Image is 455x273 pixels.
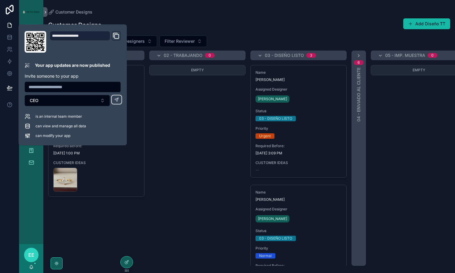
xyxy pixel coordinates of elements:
h1: Customer Designs [48,21,101,29]
span: 02 - TRABAJANDO [164,52,203,58]
div: 6 [357,60,360,65]
span: [PERSON_NAME] [258,97,287,101]
span: Status [255,228,342,233]
span: Required Before: [53,144,139,148]
span: 03 - DISEÑO LISTO [265,52,304,58]
span: 04 - ENVIADO AL CLIENTE [356,67,362,122]
span: CUSTOMER IDEAS [255,160,342,165]
span: can modify your app [36,133,70,138]
span: CEO [30,98,39,104]
span: EE [28,251,34,259]
span: [PERSON_NAME] [258,216,287,221]
img: App logo [23,11,40,14]
div: 0 [431,53,434,58]
p: Your app updates are now published [35,62,110,68]
div: Normal [259,253,272,259]
div: 03 - DISEÑO LISTO [259,236,292,241]
span: Empty [413,68,425,72]
span: is an internal team member [36,114,82,119]
span: Empty [191,68,204,72]
span: 05 - IMP. MUESTRA [385,52,425,58]
span: Required Before: [255,144,342,148]
button: Select Button [25,95,110,106]
span: -- [255,168,259,172]
span: [DATE] 3:09 PM [255,151,342,156]
span: Name [255,190,342,195]
span: [PERSON_NAME] [255,77,342,82]
div: Urgent [259,133,271,139]
div: 03 - DISEÑO LISTO [259,116,292,121]
p: Invite someone to your app [25,73,121,79]
div: 0 [209,53,211,58]
span: Customer Designs [55,9,92,15]
span: can view and manage all data [36,124,86,129]
span: Assigned Designer [255,207,342,212]
a: Name[PERSON_NAME]Assigned Designer[PERSON_NAME]Status03 - DISEÑO LISTOPriorityUrgentRequired Befo... [250,65,347,178]
div: 3 [310,53,312,58]
span: Priority [255,126,342,131]
span: Filter Designers [113,38,145,44]
span: Name [255,70,342,75]
span: Filter Reviewer [165,38,195,44]
a: Customer Designs [48,9,92,15]
span: Assigned Designer [255,87,342,92]
button: Add Diseño TT [403,18,450,29]
span: Status [255,109,342,113]
button: Select Button [159,36,207,47]
span: [DATE] 1:00 PM [53,151,139,156]
span: CUSTOMER IDEAS [53,160,139,165]
span: Priority [255,246,342,251]
button: Select Button [108,36,157,47]
span: [PERSON_NAME] [255,197,342,202]
div: Domain and Custom Link [50,31,121,53]
span: Required Before: [255,263,342,268]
